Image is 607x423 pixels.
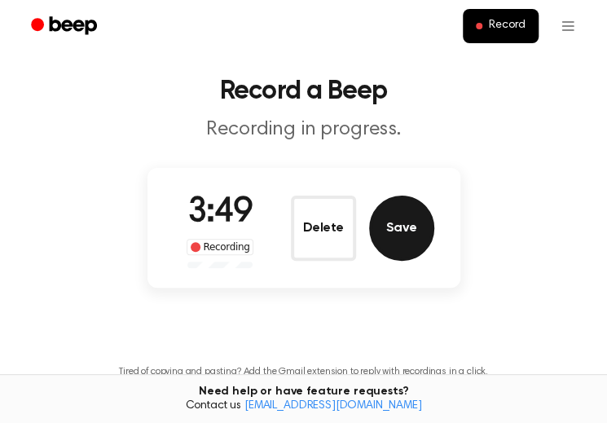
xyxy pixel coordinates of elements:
[489,19,526,33] span: Record
[187,239,254,255] div: Recording
[20,117,587,142] p: Recording in progress.
[369,196,434,261] button: Save Audio Record
[548,7,587,46] button: Open menu
[20,78,587,104] h1: Record a Beep
[20,11,112,42] a: Beep
[187,196,253,230] span: 3:49
[119,366,488,378] p: Tired of copying and pasting? Add the Gmail extension to reply with recordings in a click.
[244,400,422,412] a: [EMAIL_ADDRESS][DOMAIN_NAME]
[10,399,597,414] span: Contact us
[291,196,356,261] button: Delete Audio Record
[463,9,539,43] button: Record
